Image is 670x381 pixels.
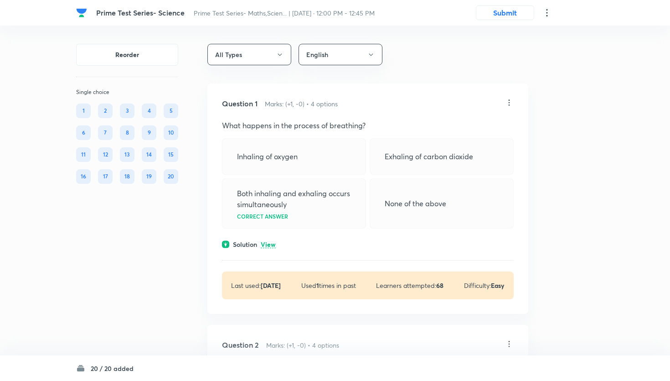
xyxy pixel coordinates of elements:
div: 1 [76,104,91,118]
div: 16 [76,169,91,184]
button: Reorder [76,44,178,66]
a: Company Logo [76,7,89,18]
div: 2 [98,104,113,118]
p: View [261,241,276,248]
p: Last used: [231,281,281,290]
img: solution.svg [222,240,229,248]
h6: Marks: (+1, -0) • 4 options [265,99,338,109]
strong: Easy [491,281,505,290]
p: Learners attempted: [376,281,443,290]
p: Both inhaling and exhaling occurs simultaneously [237,188,351,210]
h6: Solution [233,240,257,249]
strong: 68 [436,281,443,290]
p: Used times in past [301,281,356,290]
div: 12 [98,147,113,162]
h6: 20 / 20 added [91,364,134,373]
div: 6 [76,125,91,140]
span: Prime Test Series- Science [96,8,185,17]
div: 14 [142,147,156,162]
div: 13 [120,147,134,162]
button: Submit [476,5,534,20]
p: Correct answer [237,214,288,219]
div: 20 [164,169,178,184]
div: 10 [164,125,178,140]
h5: Question 1 [222,98,258,109]
h5: Question 2 [222,339,259,350]
img: Company Logo [76,7,87,18]
div: 4 [142,104,156,118]
button: English [299,44,382,65]
p: Exhaling of carbon dioxide [385,151,473,162]
div: 9 [142,125,156,140]
div: 8 [120,125,134,140]
div: 5 [164,104,178,118]
button: All Types [207,44,291,65]
div: 3 [120,104,134,118]
span: Prime Test Series- Maths,Scien... | [DATE] · 12:00 PM - 12:45 PM [194,9,375,17]
strong: [DATE] [261,281,281,290]
h6: Marks: (+1, -0) • 4 options [266,340,339,350]
div: 19 [142,169,156,184]
p: What happens in the process of breathing? [222,120,514,131]
p: Inhaling of oxygen [237,151,298,162]
strong: 1 [316,281,319,290]
div: 15 [164,147,178,162]
p: Difficulty: [464,281,505,290]
div: 11 [76,147,91,162]
p: Single choice [76,88,178,96]
div: 18 [120,169,134,184]
p: None of the above [385,198,446,209]
div: 17 [98,169,113,184]
div: 7 [98,125,113,140]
